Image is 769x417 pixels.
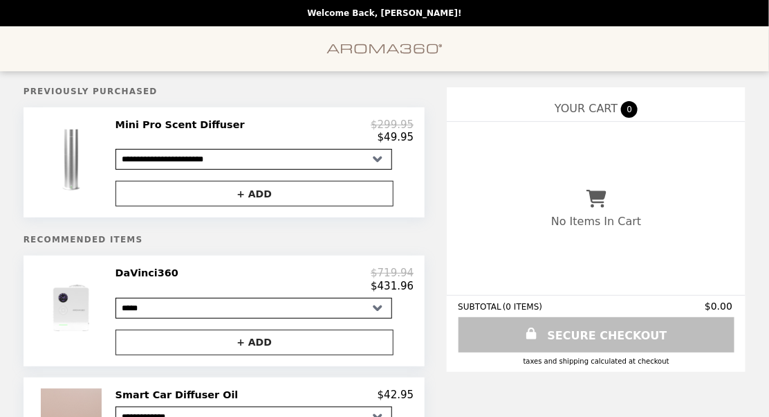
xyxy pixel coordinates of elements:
p: Welcome Back, [PERSON_NAME]! [307,8,461,18]
span: 0 [621,101,638,118]
p: $299.95 [371,118,414,131]
p: $431.96 [371,280,414,292]
button: + ADD [115,330,393,355]
img: Mini Pro Scent Diffuser [33,118,113,196]
div: Taxes and Shipping calculated at checkout [458,357,734,365]
p: $719.94 [371,267,414,279]
span: SUBTOTAL [458,302,503,312]
img: Brand Logo [326,35,443,63]
h5: Recommended Items [24,235,425,245]
h2: Smart Car Diffuser Oil [115,389,244,401]
p: $49.95 [378,131,414,143]
p: No Items In Cart [551,215,641,228]
select: Select a product variant [115,149,392,170]
h2: DaVinci360 [115,267,184,279]
p: $42.95 [378,389,414,401]
button: + ADD [115,181,393,206]
h5: Previously Purchased [24,87,425,96]
h2: Mini Pro Scent Diffuser [115,118,250,131]
span: $0.00 [705,301,734,312]
span: ( 0 ITEMS ) [503,302,542,312]
select: Select a product variant [115,298,392,319]
img: DaVinci360 [33,267,113,344]
span: YOUR CART [555,102,618,115]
